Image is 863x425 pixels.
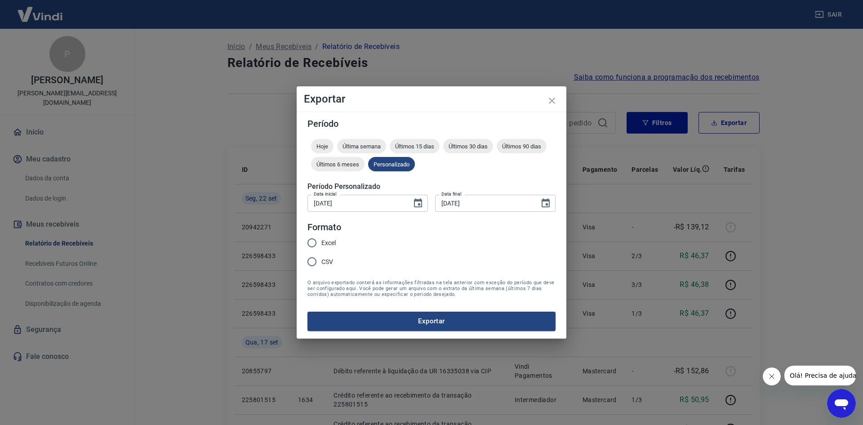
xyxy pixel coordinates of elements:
div: Últimos 90 dias [497,139,547,153]
div: Últimos 30 dias [443,139,493,153]
span: Últimos 15 dias [390,143,440,150]
span: Últimos 6 meses [311,161,365,168]
span: CSV [321,257,333,267]
span: Última semana [337,143,386,150]
span: Personalizado [368,161,415,168]
div: Últimos 6 meses [311,157,365,171]
span: Olá! Precisa de ajuda? [5,6,76,13]
button: Choose date, selected date is 23 de set de 2025 [537,194,555,212]
button: Exportar [307,312,556,331]
span: Hoje [311,143,334,150]
label: Data inicial [314,191,337,197]
h4: Exportar [304,94,559,104]
h5: Período Personalizado [307,182,556,191]
button: Choose date, selected date is 1 de set de 2025 [409,194,427,212]
span: Últimos 30 dias [443,143,493,150]
div: Últimos 15 dias [390,139,440,153]
iframe: Botão para abrir a janela de mensagens [827,389,856,418]
span: Últimos 90 dias [497,143,547,150]
button: close [541,90,563,112]
input: DD/MM/YYYY [435,195,533,211]
div: Hoje [311,139,334,153]
span: O arquivo exportado conterá as informações filtradas na tela anterior com exceção do período que ... [307,280,556,297]
div: Personalizado [368,157,415,171]
legend: Formato [307,221,341,234]
span: Excel [321,238,336,248]
label: Data final [441,191,462,197]
iframe: Fechar mensagem [763,367,781,385]
input: DD/MM/YYYY [307,195,405,211]
div: Última semana [337,139,386,153]
iframe: Mensagem da empresa [784,366,856,385]
h5: Período [307,119,556,128]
